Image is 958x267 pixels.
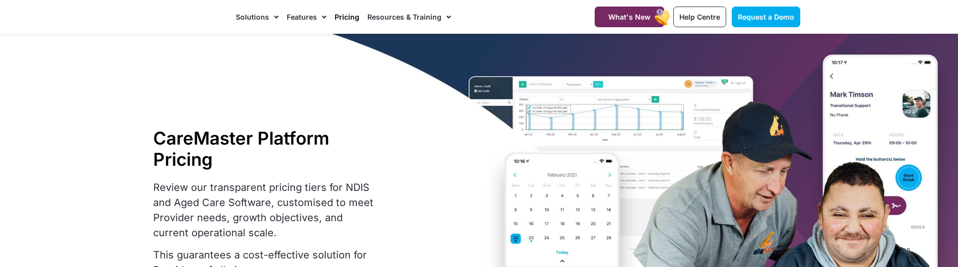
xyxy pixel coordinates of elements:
span: What's New [608,13,651,21]
a: What's New [595,7,664,27]
h1: CareMaster Platform Pricing [153,127,380,170]
img: CareMaster Logo [158,10,226,25]
span: Request a Demo [738,13,794,21]
span: Help Centre [679,13,720,21]
p: Review our transparent pricing tiers for NDIS and Aged Care Software, customised to meet Provider... [153,180,380,240]
a: Request a Demo [732,7,800,27]
a: Help Centre [673,7,726,27]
